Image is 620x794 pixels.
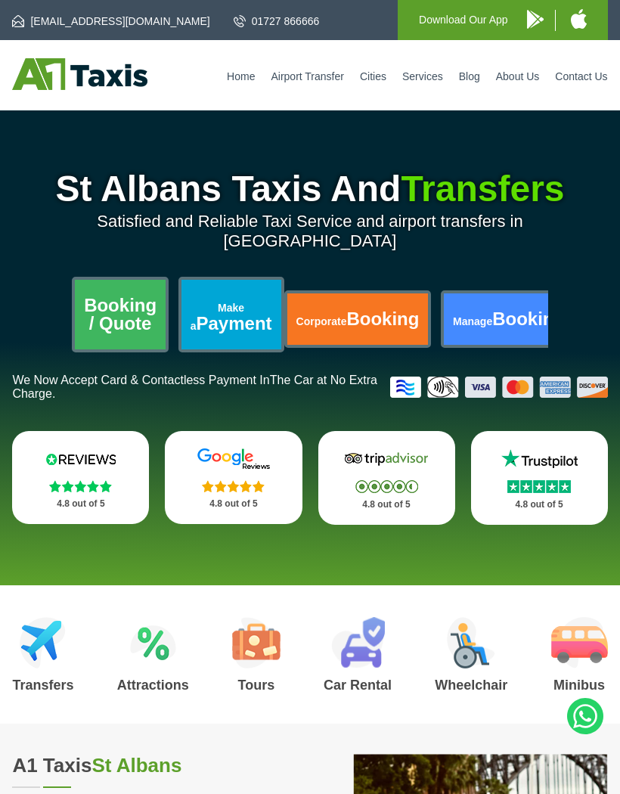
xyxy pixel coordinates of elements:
[335,495,439,514] p: 4.8 out of 5
[227,70,255,82] a: Home
[232,617,281,668] img: Tours
[318,431,455,525] a: Tripadvisor Stars 4.8 out of 5
[12,374,377,400] span: The Car at No Extra Charge.
[181,280,281,349] a: Make aPayment
[390,377,608,398] img: Credit And Debit Cards
[555,70,607,82] a: Contact Us
[324,678,392,692] h3: Car Rental
[12,678,73,692] h3: Transfers
[471,431,608,525] a: Trustpilot Stars 4.8 out of 5
[29,495,132,513] p: 4.8 out of 5
[91,754,181,777] span: St Albans
[401,169,564,209] span: Transfers
[181,495,285,513] p: 4.8 out of 5
[402,70,443,82] a: Services
[488,495,591,514] p: 4.8 out of 5
[341,448,432,470] img: Tripadvisor
[453,315,492,327] span: Manage
[12,431,149,524] a: Reviews.io Stars 4.8 out of 5
[287,293,429,345] a: CorporateBooking
[165,431,302,524] a: Google Stars 4.8 out of 5
[49,480,112,492] img: Stars
[355,480,418,493] img: Stars
[12,171,607,207] h1: St Albans Taxis And
[12,58,147,90] img: A1 Taxis St Albans LTD
[271,70,343,82] a: Airport Transfer
[202,480,265,492] img: Stars
[12,374,378,401] p: We Now Accept Card & Contactless Payment In
[12,14,209,29] a: [EMAIL_ADDRESS][DOMAIN_NAME]
[331,617,385,668] img: Car Rental
[571,9,587,29] img: A1 Taxis iPhone App
[191,302,244,332] span: Make a
[296,315,347,327] span: Corporate
[20,617,66,668] img: Airport Transfers
[444,293,574,345] a: ManageBooking
[234,14,320,29] a: 01727 866666
[419,11,508,29] p: Download Our App
[75,280,166,349] a: Booking / Quote
[551,678,608,692] h3: Minibus
[507,480,571,493] img: Stars
[435,678,507,692] h3: Wheelchair
[188,448,279,470] img: Google
[459,70,480,82] a: Blog
[232,678,281,692] h3: Tours
[527,10,544,29] img: A1 Taxis Android App
[117,678,189,692] h3: Attractions
[551,617,608,668] img: Minibus
[12,212,607,251] p: Satisfied and Reliable Taxi Service and airport transfers in [GEOGRAPHIC_DATA]
[36,448,126,470] img: Reviews.io
[496,70,540,82] a: About Us
[12,754,298,777] h2: A1 Taxis
[130,617,176,668] img: Attractions
[447,617,495,668] img: Wheelchair
[494,448,584,470] img: Trustpilot
[360,70,386,82] a: Cities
